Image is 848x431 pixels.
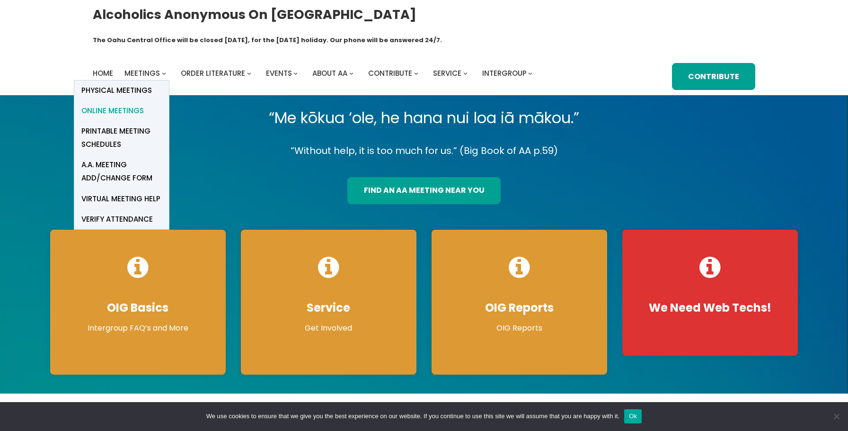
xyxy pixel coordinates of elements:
[632,301,788,315] h4: We Need Web Techs!
[74,189,169,209] a: Virtual Meeting Help
[266,67,292,80] a: Events
[433,68,461,78] span: Service
[74,209,169,229] a: verify attendance
[672,63,755,90] a: Contribute
[433,67,461,80] a: Service
[293,71,298,75] button: Events submenu
[368,67,412,80] a: Contribute
[206,412,619,421] span: We use cookies to ensure that we give you the best experience on our website. If you continue to ...
[43,105,806,131] p: “Me kōkua ‘ole, he hana nui loa iā mākou.”
[349,71,353,75] button: About AA submenu
[250,323,407,334] p: Get Involved
[482,68,527,78] span: Intergroup
[312,67,347,80] a: About AA
[441,301,598,315] h4: OIG Reports
[81,104,144,117] span: Online Meetings
[347,177,500,204] a: find an aa meeting near you
[528,71,532,75] button: Intergroup submenu
[81,158,162,185] span: A.A. Meeting Add/Change Form
[124,67,160,80] a: Meetings
[81,84,152,97] span: Physical Meetings
[181,68,245,78] span: Order Literature
[93,3,416,26] a: Alcoholics Anonymous on [GEOGRAPHIC_DATA]
[247,71,251,75] button: Order Literature submenu
[93,68,113,78] span: Home
[624,409,642,423] button: Ok
[463,71,468,75] button: Service submenu
[60,301,216,315] h4: OIG Basics
[441,323,598,334] p: OIG Reports
[250,301,407,315] h4: Service
[43,143,806,159] p: “Without help, it is too much for us.” (Big Book of AA p.59)
[74,81,169,101] a: Physical Meetings
[81,125,162,151] span: Printable Meeting Schedules
[81,213,153,226] span: verify attendance
[368,68,412,78] span: Contribute
[162,71,166,75] button: Meetings submenu
[312,68,347,78] span: About AA
[74,101,169,121] a: Online Meetings
[93,36,442,45] h1: The Oahu Central Office will be closed [DATE], for the [DATE] holiday. Our phone will be answered...
[93,67,536,80] nav: Intergroup
[266,68,292,78] span: Events
[74,121,169,155] a: Printable Meeting Schedules
[414,71,418,75] button: Contribute submenu
[831,412,841,421] span: No
[74,155,169,189] a: A.A. Meeting Add/Change Form
[81,192,160,206] span: Virtual Meeting Help
[482,67,527,80] a: Intergroup
[124,68,160,78] span: Meetings
[93,67,113,80] a: Home
[60,323,216,334] p: Intergroup FAQ’s and More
